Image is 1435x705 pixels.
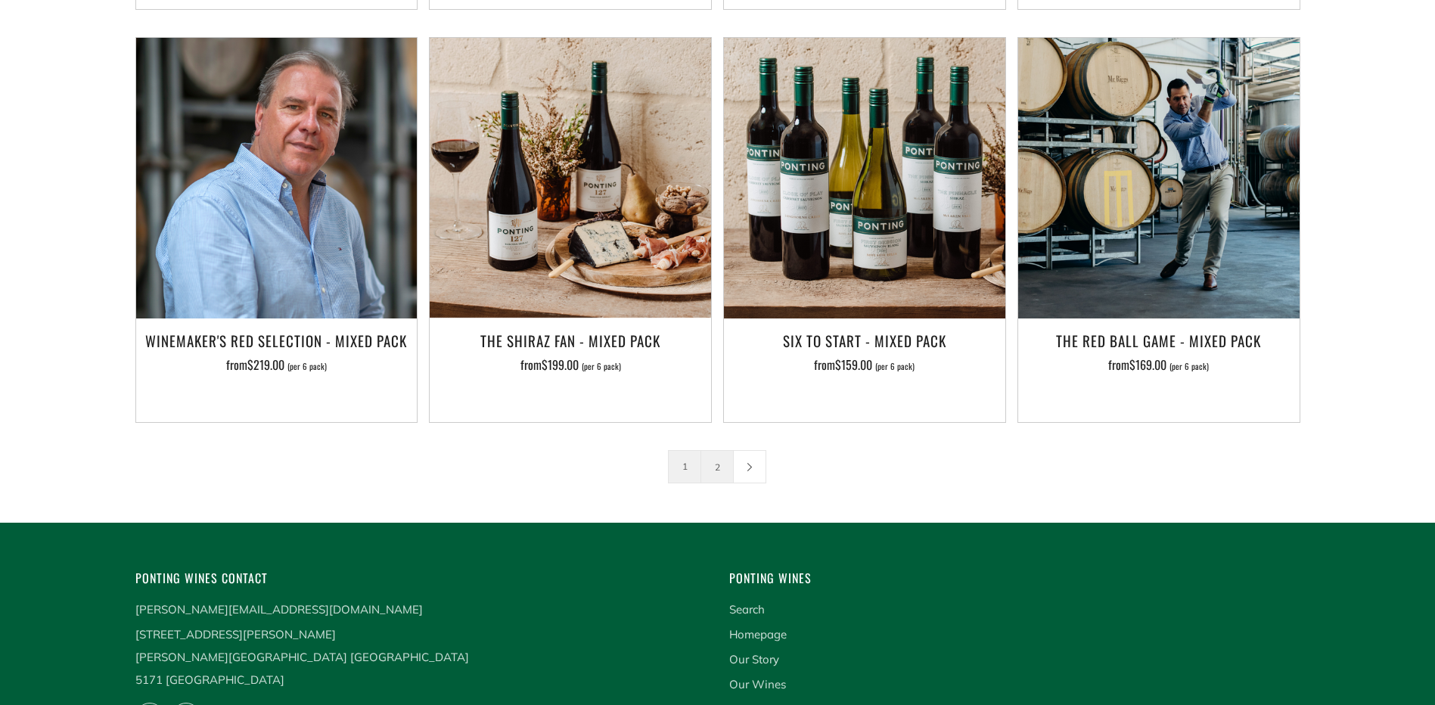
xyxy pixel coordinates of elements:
[724,328,1005,403] a: Six To Start - Mixed Pack from$159.00 (per 6 pack)
[542,356,579,374] span: $199.00
[520,356,621,374] span: from
[430,328,711,403] a: The Shiraz Fan - Mixed Pack from$199.00 (per 6 pack)
[287,362,327,371] span: (per 6 pack)
[668,450,701,483] span: 1
[835,356,872,374] span: $159.00
[247,356,284,374] span: $219.00
[814,356,915,374] span: from
[729,602,765,616] a: Search
[135,623,707,691] p: [STREET_ADDRESS][PERSON_NAME] [PERSON_NAME][GEOGRAPHIC_DATA] [GEOGRAPHIC_DATA] 5171 [GEOGRAPHIC_D...
[1108,356,1209,374] span: from
[729,677,786,691] a: Our Wines
[226,356,327,374] span: from
[731,328,998,353] h3: Six To Start - Mixed Pack
[875,362,915,371] span: (per 6 pack)
[1026,328,1292,353] h3: The Red Ball Game - Mixed Pack
[701,451,733,483] a: 2
[135,568,707,589] h4: Ponting Wines Contact
[729,568,1300,589] h4: Ponting Wines
[1018,328,1300,403] a: The Red Ball Game - Mixed Pack from$169.00 (per 6 pack)
[135,602,423,616] a: [PERSON_NAME][EMAIL_ADDRESS][DOMAIN_NAME]
[144,328,410,353] h3: Winemaker's Red Selection - Mixed Pack
[437,328,704,353] h3: The Shiraz Fan - Mixed Pack
[1129,356,1166,374] span: $169.00
[582,362,621,371] span: (per 6 pack)
[729,627,787,641] a: Homepage
[1169,362,1209,371] span: (per 6 pack)
[136,328,418,403] a: Winemaker's Red Selection - Mixed Pack from$219.00 (per 6 pack)
[729,652,779,666] a: Our Story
